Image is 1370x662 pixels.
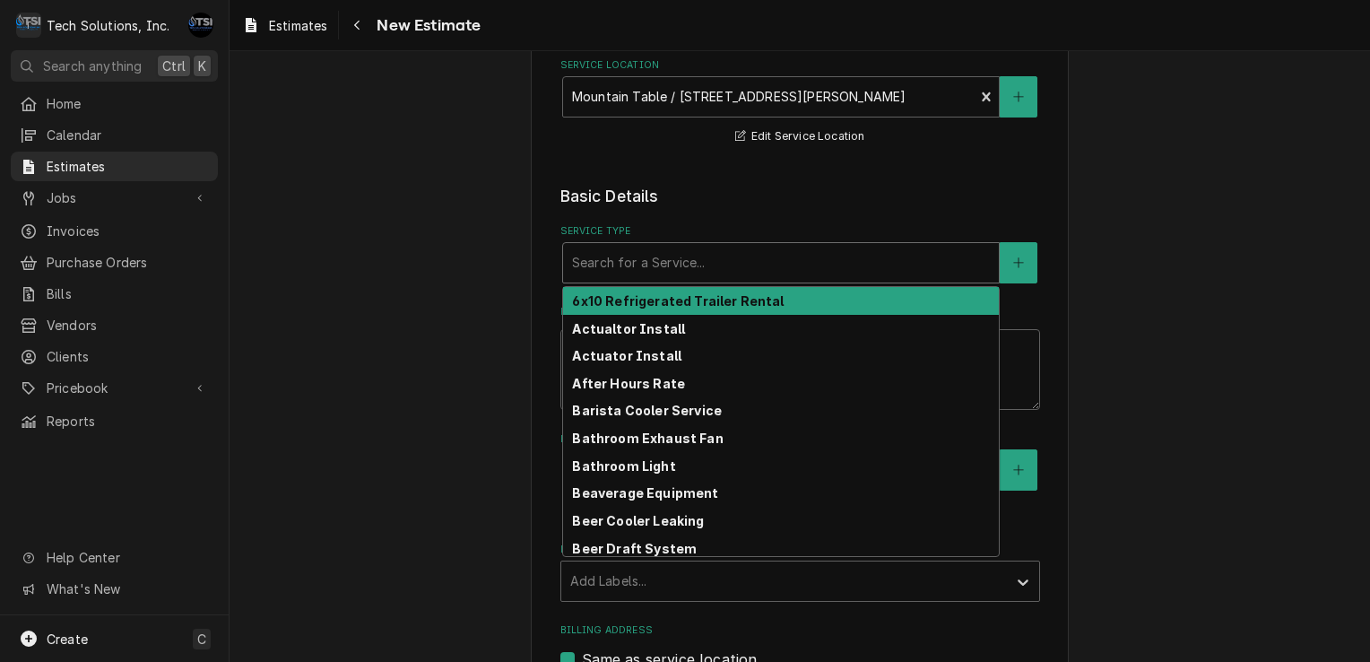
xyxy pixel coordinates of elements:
span: Pricebook [47,379,182,397]
a: Reports [11,406,218,436]
span: Reports [47,412,209,431]
div: Austin Fox's Avatar [188,13,213,38]
label: Equipment [560,432,1040,447]
legend: Basic Details [560,185,1040,208]
svg: Create New Equipment [1013,464,1024,476]
label: Service Location [560,58,1040,73]
a: Calendar [11,120,218,150]
span: What's New [47,579,207,598]
a: Estimates [235,11,334,40]
a: Go to Pricebook [11,373,218,403]
div: Reason For Call [560,305,1040,410]
span: Search anything [43,57,142,75]
strong: Bathroom Light [572,458,675,474]
a: Invoices [11,216,218,246]
div: Service Type [560,224,1040,283]
strong: Beer Draft System [572,541,697,556]
button: Create New Location [1000,76,1037,118]
svg: Create New Location [1013,91,1024,103]
span: Bills [47,284,209,303]
div: Tech Solutions, Inc. [47,16,169,35]
strong: 6x10 Refrigerated Trailer Rental [572,293,784,309]
span: Estimates [269,16,327,35]
span: C [197,630,206,649]
span: Create [47,632,88,647]
span: New Estimate [371,13,481,38]
a: Go to What's New [11,574,218,604]
strong: Bathroom Exhaust Fan [572,431,723,446]
svg: Create New Service [1013,257,1024,269]
label: Reason For Call [560,305,1040,319]
span: Invoices [47,222,209,240]
span: Jobs [47,188,182,207]
button: Edit Service Location [733,126,868,148]
button: Search anythingCtrlK [11,50,218,82]
a: Estimates [11,152,218,181]
span: Ctrl [162,57,186,75]
div: AF [188,13,213,38]
a: Bills [11,279,218,309]
span: Clients [47,347,209,366]
div: Service Location [560,58,1040,147]
div: Labels [560,543,1040,601]
span: Estimates [47,157,209,176]
a: Vendors [11,310,218,340]
button: Create New Equipment [1000,449,1037,491]
strong: Barista Cooler Service [572,403,722,418]
a: Go to Help Center [11,543,218,572]
span: Home [47,94,209,113]
strong: Beaverage Equipment [572,485,718,501]
strong: Beer Cooler Leaking [572,513,704,528]
button: Navigate back [342,11,371,39]
div: Tech Solutions, Inc.'s Avatar [16,13,41,38]
span: Calendar [47,126,209,144]
a: Go to Jobs [11,183,218,213]
span: Help Center [47,548,207,567]
label: Labels [560,543,1040,557]
a: Clients [11,342,218,371]
strong: Actuator Install [572,348,681,363]
span: Purchase Orders [47,253,209,272]
span: K [198,57,206,75]
strong: Actualtor Install [572,321,685,336]
span: Vendors [47,316,209,335]
a: Purchase Orders [11,248,218,277]
div: Equipment [560,432,1040,521]
strong: After Hours Rate [572,376,685,391]
button: Create New Service [1000,242,1037,283]
div: T [16,13,41,38]
label: Service Type [560,224,1040,239]
a: Home [11,89,218,118]
label: Billing Address [560,623,1040,638]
